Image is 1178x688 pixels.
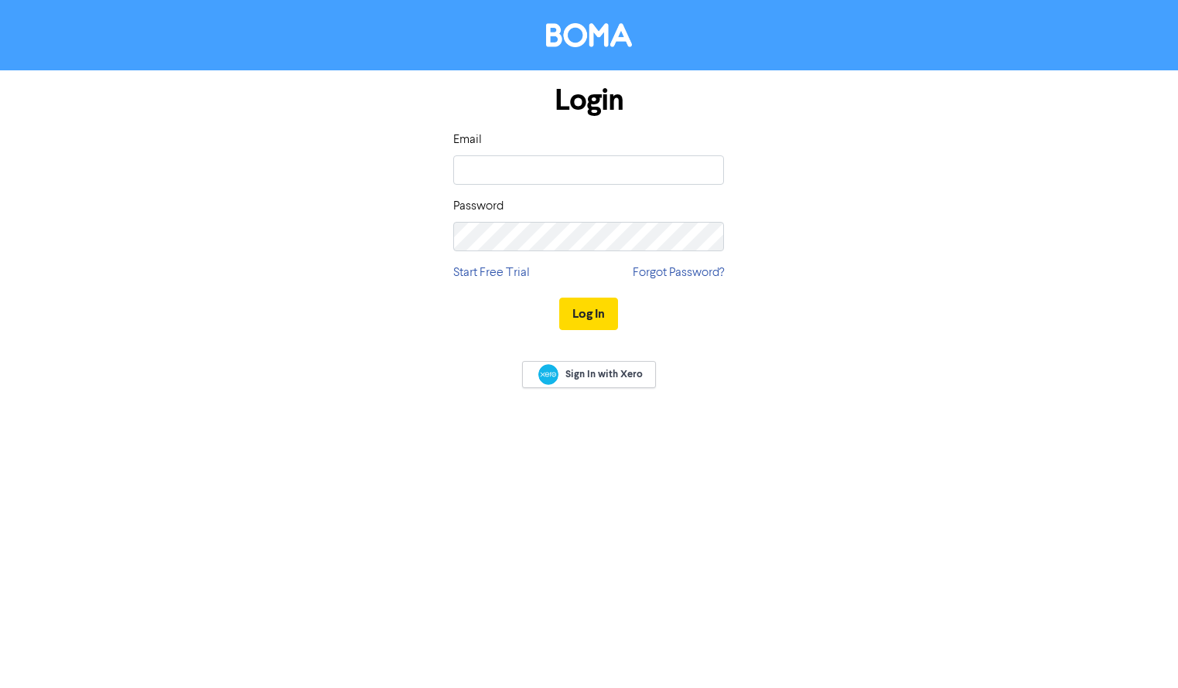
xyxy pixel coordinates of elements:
img: BOMA Logo [546,23,632,47]
button: Log In [559,298,618,330]
a: Sign In with Xero [522,361,655,388]
label: Password [453,197,504,216]
a: Start Free Trial [453,264,530,282]
a: Forgot Password? [633,264,724,282]
label: Email [453,131,482,149]
span: Sign In with Xero [565,367,643,381]
img: Xero logo [538,364,558,385]
h1: Login [453,83,724,118]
